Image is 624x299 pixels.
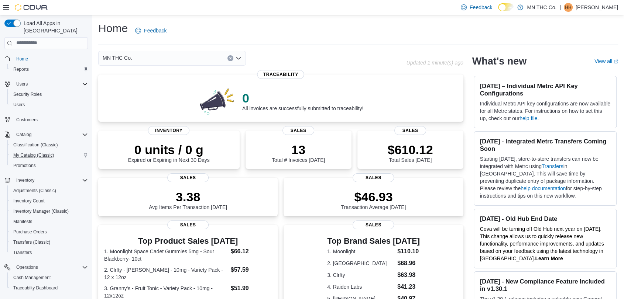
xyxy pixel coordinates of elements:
span: Manifests [13,219,32,225]
span: Sales [394,126,426,135]
button: My Catalog (Classic) [7,150,91,160]
p: | [559,3,561,12]
p: $46.93 [341,190,406,204]
a: View allExternal link [594,58,618,64]
a: help file [520,115,537,121]
div: Expired or Expiring in Next 30 Days [128,142,210,163]
span: Traceabilty Dashboard [10,284,88,292]
div: All invoices are successfully submitted to traceability! [242,91,363,111]
button: Inventory Count [7,196,91,206]
span: Security Roles [10,90,88,99]
h3: [DATE] - Integrated Metrc Transfers Coming Soon [480,138,610,152]
h3: Top Brand Sales [DATE] [327,237,420,246]
svg: External link [614,59,618,64]
button: Classification (Classic) [7,140,91,150]
button: Operations [13,263,41,272]
a: Purchase Orders [10,227,50,236]
button: Promotions [7,160,91,171]
span: Transfers [13,250,32,255]
span: Traceabilty Dashboard [13,285,58,291]
span: Cash Management [13,275,51,281]
button: Customers [1,114,91,125]
span: My Catalog (Classic) [13,152,54,158]
div: Total # Invoices [DATE] [272,142,325,163]
input: Dark Mode [498,3,514,11]
span: Users [13,102,25,108]
span: Feedback [144,27,167,34]
h3: [DATE] – Individual Metrc API Key Configurations [480,82,610,97]
a: Feedback [132,23,169,38]
a: Classification (Classic) [10,140,61,149]
dd: $66.12 [231,247,272,256]
a: Transfers [10,248,35,257]
a: Cash Management [10,273,54,282]
button: Traceabilty Dashboard [7,283,91,293]
span: Home [13,54,88,63]
p: Updated 1 minute(s) ago [406,60,463,66]
dt: 2. [GEOGRAPHIC_DATA] [327,260,394,267]
span: Inventory [13,176,88,185]
span: Load All Apps in [GEOGRAPHIC_DATA] [21,20,88,34]
button: Transfers (Classic) [7,237,91,247]
div: Avg Items Per Transaction [DATE] [149,190,227,210]
span: Promotions [10,161,88,170]
button: Clear input [227,55,233,61]
p: 13 [272,142,325,157]
span: Reports [10,65,88,74]
span: Sales [353,173,394,182]
span: Cova will be turning off Old Hub next year on [DATE]. This change allows us to quickly release ne... [480,226,604,261]
h3: Top Product Sales [DATE] [104,237,272,246]
a: Promotions [10,161,39,170]
div: Heather Hawkinson [564,3,573,12]
span: Users [13,80,88,88]
span: Inventory Manager (Classic) [13,208,69,214]
button: Inventory [1,175,91,185]
span: Customers [16,117,38,123]
dd: $63.98 [397,271,420,279]
p: 0 [242,91,363,105]
h3: [DATE] - Old Hub End Date [480,215,610,222]
dt: 1. Moonlight [327,248,394,255]
span: Sales [167,173,209,182]
span: Users [10,100,88,109]
dt: 3. Clr!ty [327,271,394,279]
button: Catalog [13,130,34,139]
button: Security Roles [7,89,91,100]
p: $610.12 [388,142,433,157]
dt: 4. Raiden Labs [327,283,394,291]
span: Feedback [470,4,492,11]
a: Traceabilty Dashboard [10,284,61,292]
button: Home [1,53,91,64]
span: Sales [167,220,209,229]
div: Transaction Average [DATE] [341,190,406,210]
span: Purchase Orders [13,229,47,235]
p: Starting [DATE], store-to-store transfers can now be integrated with Metrc using in [GEOGRAPHIC_D... [480,155,610,199]
a: Inventory Count [10,197,48,205]
button: Users [7,100,91,110]
span: Catalog [16,132,31,138]
a: Security Roles [10,90,45,99]
button: Users [13,80,31,88]
span: Operations [16,264,38,270]
dd: $41.23 [397,282,420,291]
button: Inventory [13,176,37,185]
h2: What's new [472,55,527,67]
a: Users [10,100,28,109]
h1: Home [98,21,128,36]
a: My Catalog (Classic) [10,151,57,160]
p: MN THC Co. [527,3,556,12]
p: 3.38 [149,190,227,204]
a: Transfers [542,163,563,169]
span: Customers [13,115,88,124]
strong: Learn More [535,255,563,261]
button: Catalog [1,129,91,140]
a: help documentation [521,185,566,191]
span: Reports [13,66,29,72]
a: Home [13,55,31,63]
span: Transfers [10,248,88,257]
dd: $51.99 [231,284,272,293]
p: 0 units / 0 g [128,142,210,157]
span: Promotions [13,163,36,168]
span: Catalog [13,130,88,139]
